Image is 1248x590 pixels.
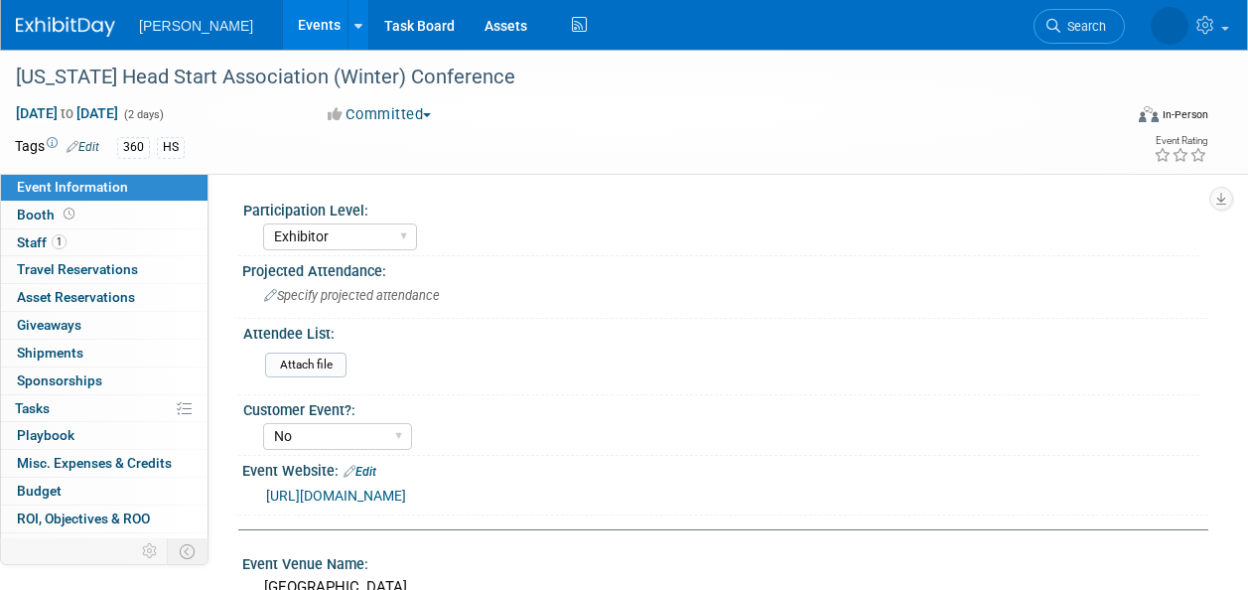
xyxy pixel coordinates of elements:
[1,450,208,477] a: Misc. Expenses & Credits
[122,108,164,121] span: (2 days)
[242,456,1208,482] div: Event Website:
[16,17,115,37] img: ExhibitDay
[9,60,1106,95] div: [US_STATE] Head Start Association (Winter) Conference
[1,395,208,422] a: Tasks
[52,234,67,249] span: 1
[1,312,208,339] a: Giveaways
[17,427,74,443] span: Playbook
[15,136,99,159] td: Tags
[17,317,81,333] span: Giveaways
[139,18,253,34] span: [PERSON_NAME]
[1,284,208,311] a: Asset Reservations
[264,288,440,303] span: Specify projected attendance
[243,395,1199,420] div: Customer Event?:
[17,455,172,471] span: Misc. Expenses & Credits
[266,488,406,504] a: [URL][DOMAIN_NAME]
[321,104,439,125] button: Committed
[67,140,99,154] a: Edit
[1,202,208,228] a: Booth
[17,483,62,499] span: Budget
[1,422,208,449] a: Playbook
[17,511,150,526] span: ROI, Objectives & ROO
[17,179,128,195] span: Event Information
[15,400,50,416] span: Tasks
[1,256,208,283] a: Travel Reservations
[1,368,208,394] a: Sponsorships
[1060,19,1106,34] span: Search
[1151,7,1188,45] img: Amber Vincent
[168,538,208,564] td: Toggle Event Tabs
[17,207,78,222] span: Booth
[1154,136,1207,146] div: Event Rating
[17,538,96,554] span: Attachments
[242,549,1208,574] div: Event Venue Name:
[1139,106,1159,122] img: Format-Inperson.png
[117,137,150,158] div: 360
[1035,103,1208,133] div: Event Format
[17,234,67,250] span: Staff
[1162,107,1208,122] div: In-Person
[58,105,76,121] span: to
[1,174,208,201] a: Event Information
[17,345,83,361] span: Shipments
[242,256,1208,281] div: Projected Attendance:
[17,289,135,305] span: Asset Reservations
[1,478,208,505] a: Budget
[1,506,208,532] a: ROI, Objectives & ROO
[17,372,102,388] span: Sponsorships
[1,533,208,560] a: Attachments
[243,196,1199,221] div: Participation Level:
[344,465,376,479] a: Edit
[133,538,168,564] td: Personalize Event Tab Strip
[60,207,78,221] span: Booth not reserved yet
[1,340,208,367] a: Shipments
[1034,9,1125,44] a: Search
[243,319,1199,344] div: Attendee List:
[157,137,185,158] div: HS
[1,229,208,256] a: Staff1
[15,104,119,122] span: [DATE] [DATE]
[17,261,138,277] span: Travel Reservations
